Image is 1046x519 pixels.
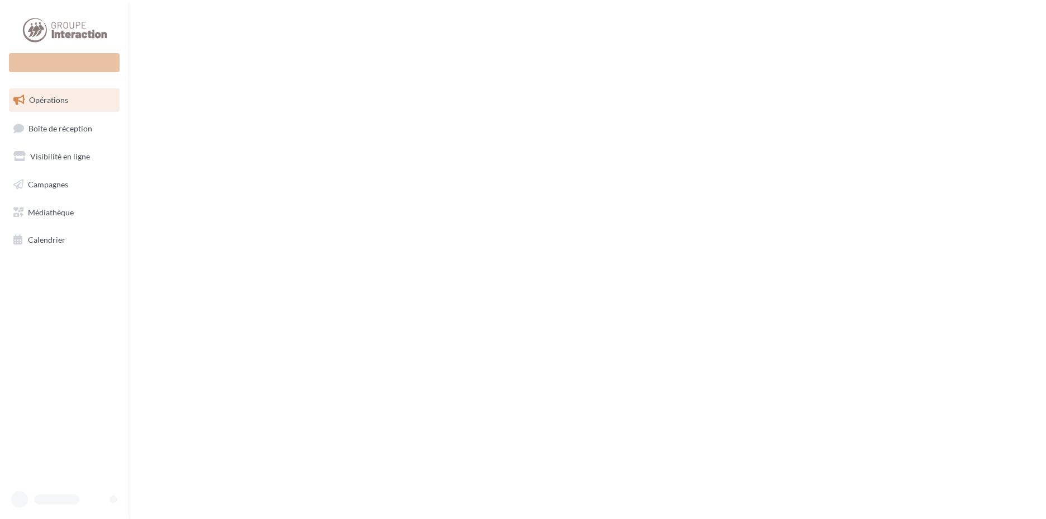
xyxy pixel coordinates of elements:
[7,173,122,196] a: Campagnes
[9,53,120,72] div: Nouvelle campagne
[28,207,74,216] span: Médiathèque
[29,95,68,105] span: Opérations
[7,228,122,252] a: Calendrier
[7,116,122,140] a: Boîte de réception
[28,180,68,189] span: Campagnes
[7,145,122,168] a: Visibilité en ligne
[28,123,92,133] span: Boîte de réception
[7,201,122,224] a: Médiathèque
[28,235,65,244] span: Calendrier
[30,152,90,161] span: Visibilité en ligne
[7,88,122,112] a: Opérations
